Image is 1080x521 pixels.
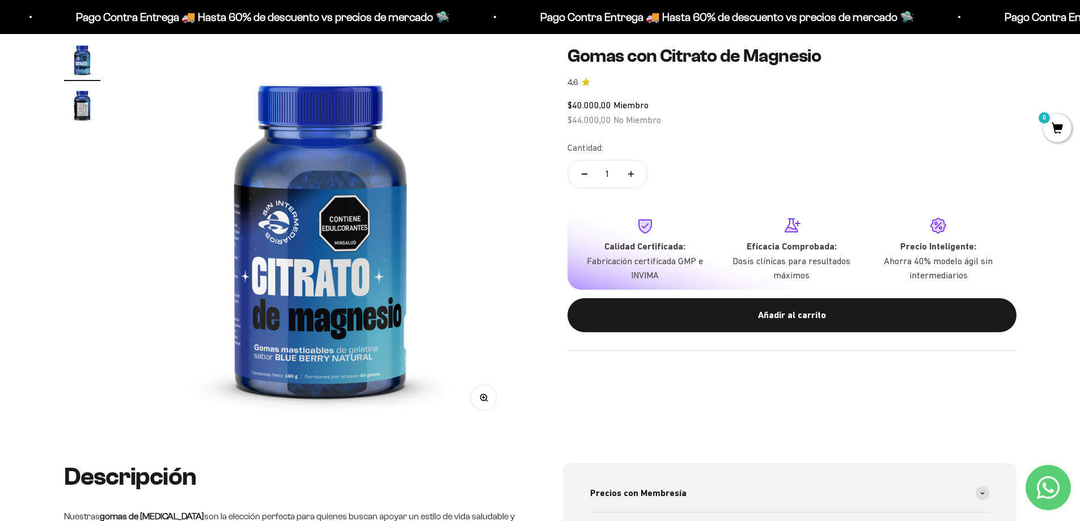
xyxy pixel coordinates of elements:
[567,298,1017,332] button: Añadir al carrito
[74,8,447,26] p: Pago Contra Entrega 🚚 Hasta 60% de descuento vs precios de mercado 🛸
[590,486,687,501] span: Precios con Membresía
[604,241,685,252] strong: Calidad Certificada:
[64,463,518,490] h2: Descripción
[613,100,649,110] span: Miembro
[900,241,976,252] strong: Precio Inteligente:
[567,141,603,155] label: Cantidad:
[590,475,989,512] summary: Precios con Membresía
[538,8,912,26] p: Pago Contra Entrega 🚚 Hasta 60% de descuento vs precios de mercado 🛸
[567,100,611,110] span: $40.000,00
[100,511,204,521] strong: gomas de [MEDICAL_DATA]
[64,87,100,123] img: Gomas con Citrato de Magnesio
[613,114,661,124] span: No Miembro
[874,253,1003,282] p: Ahorra 40% modelo ágil sin intermediarios
[590,308,994,323] div: Añadir al carrito
[128,41,513,427] img: Gomas con Citrato de Magnesio
[567,45,1017,67] h1: Gomas con Citrato de Magnesio
[1043,123,1071,135] a: 0
[64,41,100,81] button: Ir al artículo 1
[64,41,100,78] img: Gomas con Citrato de Magnesio
[727,253,856,282] p: Dosis clínicas para resultados máximos
[568,160,601,188] button: Reducir cantidad
[567,76,1017,88] a: 4.64.6 de 5.0 estrellas
[567,76,578,88] span: 4.6
[1037,111,1051,125] mark: 0
[581,253,710,282] p: Fabricación certificada GMP e INVIMA
[747,241,837,252] strong: Eficacia Comprobada:
[64,87,100,126] button: Ir al artículo 2
[567,114,611,124] span: $44.000,00
[615,160,647,188] button: Aumentar cantidad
